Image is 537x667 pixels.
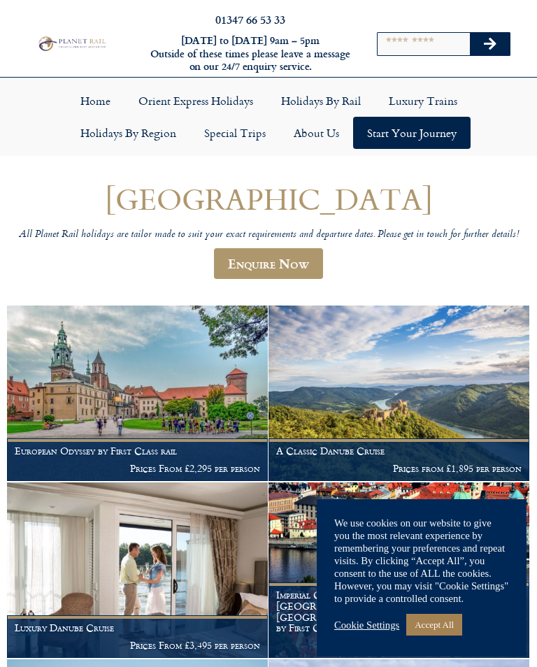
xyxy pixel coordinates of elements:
a: 01347 66 53 33 [215,11,285,27]
a: Home [66,85,124,117]
p: Prices from £1,895 per person [276,463,522,474]
a: About Us [280,117,353,149]
h1: Luxury Danube Cruise [15,622,260,633]
a: Holidays by Rail [267,85,375,117]
nav: Menu [7,85,530,149]
a: Luxury Danube Cruise Prices From £3,495 per person [7,482,268,659]
p: Prices From £3,495 per person [15,640,260,651]
a: Luxury Trains [375,85,471,117]
a: European Odyssey by First Class rail Prices From £2,295 per person [7,306,268,482]
h1: European Odyssey by First Class rail [15,445,260,457]
img: Planet Rail Train Holidays Logo [36,35,108,52]
p: Prices From £1,695 per person [276,640,522,651]
a: Start your Journey [353,117,471,149]
h1: A Classic Danube Cruise [276,445,522,457]
a: Cookie Settings [334,619,399,631]
a: Special Trips [190,117,280,149]
a: Imperial Cities: [GEOGRAPHIC_DATA], [GEOGRAPHIC_DATA], [GEOGRAPHIC_DATA], [GEOGRAPHIC_DATA] and [... [268,482,530,659]
p: Prices From £2,295 per person [15,463,260,474]
h1: [GEOGRAPHIC_DATA] [7,182,530,215]
button: Search [470,33,510,55]
a: A Classic Danube Cruise Prices from £1,895 per person [268,306,530,482]
a: Accept All [406,614,462,636]
a: Holidays by Region [66,117,190,149]
h6: [DATE] to [DATE] 9am – 5pm Outside of these times please leave a message on our 24/7 enquiry serv... [147,34,355,73]
div: We use cookies on our website to give you the most relevant experience by remembering your prefer... [334,517,509,605]
a: Orient Express Holidays [124,85,267,117]
a: Enquire Now [214,248,323,279]
p: All Planet Rail holidays are tailor made to suit your exact requirements and departure dates. Ple... [7,229,530,242]
h1: Imperial Cities: [GEOGRAPHIC_DATA], [GEOGRAPHIC_DATA], [GEOGRAPHIC_DATA], [GEOGRAPHIC_DATA] and [... [276,589,522,633]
